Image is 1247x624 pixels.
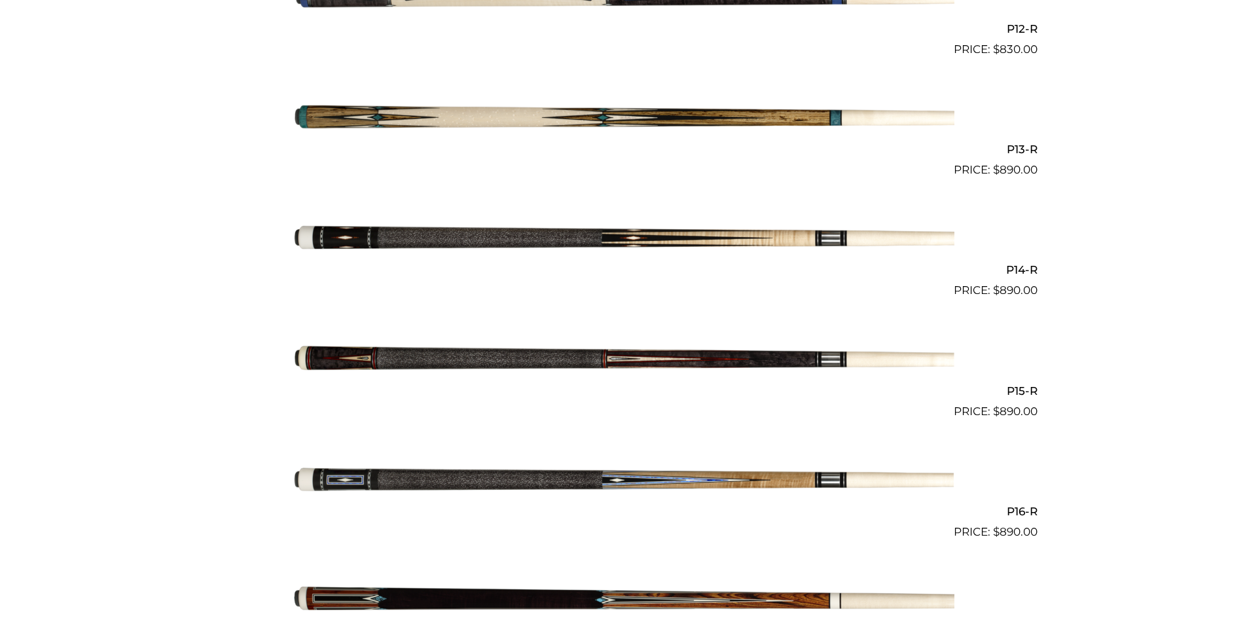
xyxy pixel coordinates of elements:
img: P13-R [293,64,954,174]
span: $ [993,284,1000,297]
img: P15-R [293,304,954,414]
h2: P16-R [210,500,1038,524]
span: $ [993,43,1000,56]
bdi: 890.00 [993,405,1038,418]
img: P16-R [293,426,954,536]
img: P14-R [293,184,954,294]
bdi: 890.00 [993,284,1038,297]
h2: P14-R [210,258,1038,282]
a: P16-R $890.00 [210,426,1038,541]
h2: P13-R [210,138,1038,162]
h2: P15-R [210,378,1038,403]
a: P14-R $890.00 [210,184,1038,299]
bdi: 830.00 [993,43,1038,56]
bdi: 890.00 [993,163,1038,176]
span: $ [993,405,1000,418]
h2: P12-R [210,16,1038,41]
span: $ [993,525,1000,538]
span: $ [993,163,1000,176]
bdi: 890.00 [993,525,1038,538]
a: P13-R $890.00 [210,64,1038,179]
a: P15-R $890.00 [210,304,1038,420]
